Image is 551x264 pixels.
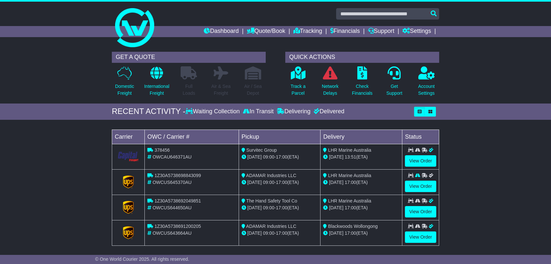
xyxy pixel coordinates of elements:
[204,26,239,37] a: Dashboard
[352,66,373,100] a: CheckFinancials
[418,66,435,100] a: AccountSettings
[328,147,371,153] span: LHR Marine Australia
[153,230,192,236] span: OWCUS643664AU
[320,130,402,144] td: Delivery
[328,173,371,178] span: LHR Marine Australia
[112,52,266,63] div: GET A QUOTE
[181,83,197,97] p: Full Loads
[145,130,239,144] td: OWC / Carrier #
[144,66,170,100] a: InternationalFreight
[247,180,262,185] span: [DATE]
[276,230,287,236] span: 17:00
[293,26,322,37] a: Tracking
[263,230,275,236] span: 09:00
[155,147,170,153] span: 378456
[112,130,145,144] td: Carrier
[329,205,343,210] span: [DATE]
[242,154,318,160] div: - (ETA)
[405,181,436,192] a: View Order
[244,83,262,97] p: Air / Sea Depot
[123,201,134,214] img: GetCarrierServiceLogo
[345,154,356,160] span: 13:51
[329,180,343,185] span: [DATE]
[242,204,318,211] div: - (ETA)
[329,230,343,236] span: [DATE]
[155,224,201,229] span: 1Z30A5738691200205
[323,179,399,186] div: (ETA)
[242,179,318,186] div: - (ETA)
[276,180,287,185] span: 17:00
[323,204,399,211] div: (ETA)
[246,198,297,203] span: The Hand Safety Tool Co
[328,198,371,203] span: LHR Marine Australia
[323,230,399,237] div: (ETA)
[153,180,192,185] span: OWCUS645370AU
[211,83,231,97] p: Air & Sea Freight
[402,26,431,37] a: Settings
[242,230,318,237] div: - (ETA)
[345,230,356,236] span: 17:00
[321,66,339,100] a: NetworkDelays
[246,147,277,153] span: Survitec Group
[153,205,192,210] span: OWCUS644650AU
[386,83,402,97] p: Get Support
[276,205,287,210] span: 17:00
[123,226,134,239] img: GetCarrierServiceLogo
[312,108,344,115] div: Delivered
[322,83,338,97] p: Network Delays
[116,150,141,163] img: CapitalTransport.png
[263,205,275,210] span: 09:00
[285,52,439,63] div: QUICK ACTIONS
[247,154,262,160] span: [DATE]
[368,26,395,37] a: Support
[239,130,320,144] td: Pickup
[330,26,360,37] a: Financials
[290,83,305,97] p: Track a Parcel
[246,173,296,178] span: ADAMAR Industries LLC
[329,154,343,160] span: [DATE]
[323,154,399,160] div: (ETA)
[144,83,169,97] p: International Freight
[352,83,373,97] p: Check Financials
[263,180,275,185] span: 09:00
[155,198,201,203] span: 1Z30A5738692049851
[402,130,439,144] td: Status
[405,231,436,243] a: View Order
[328,224,378,229] span: Blackwoods Wollongong
[186,108,241,115] div: Waiting Collection
[155,173,201,178] span: 1Z30A5738698843099
[386,66,403,100] a: GetSupport
[418,83,435,97] p: Account Settings
[123,175,134,188] img: GetCarrierServiceLogo
[247,26,285,37] a: Quote/Book
[153,154,192,160] span: OWCAU646371AU
[405,206,436,217] a: View Order
[115,66,134,100] a: DomesticFreight
[405,155,436,167] a: View Order
[276,154,287,160] span: 17:00
[247,230,262,236] span: [DATE]
[345,180,356,185] span: 17:00
[246,224,296,229] span: ADAMAR Industries LLC
[112,107,186,116] div: RECENT ACTIVITY -
[115,83,134,97] p: Domestic Freight
[241,108,275,115] div: In Transit
[275,108,312,115] div: Delivering
[263,154,275,160] span: 09:00
[345,205,356,210] span: 17:00
[290,66,306,100] a: Track aParcel
[95,257,189,262] span: © One World Courier 2025. All rights reserved.
[247,205,262,210] span: [DATE]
